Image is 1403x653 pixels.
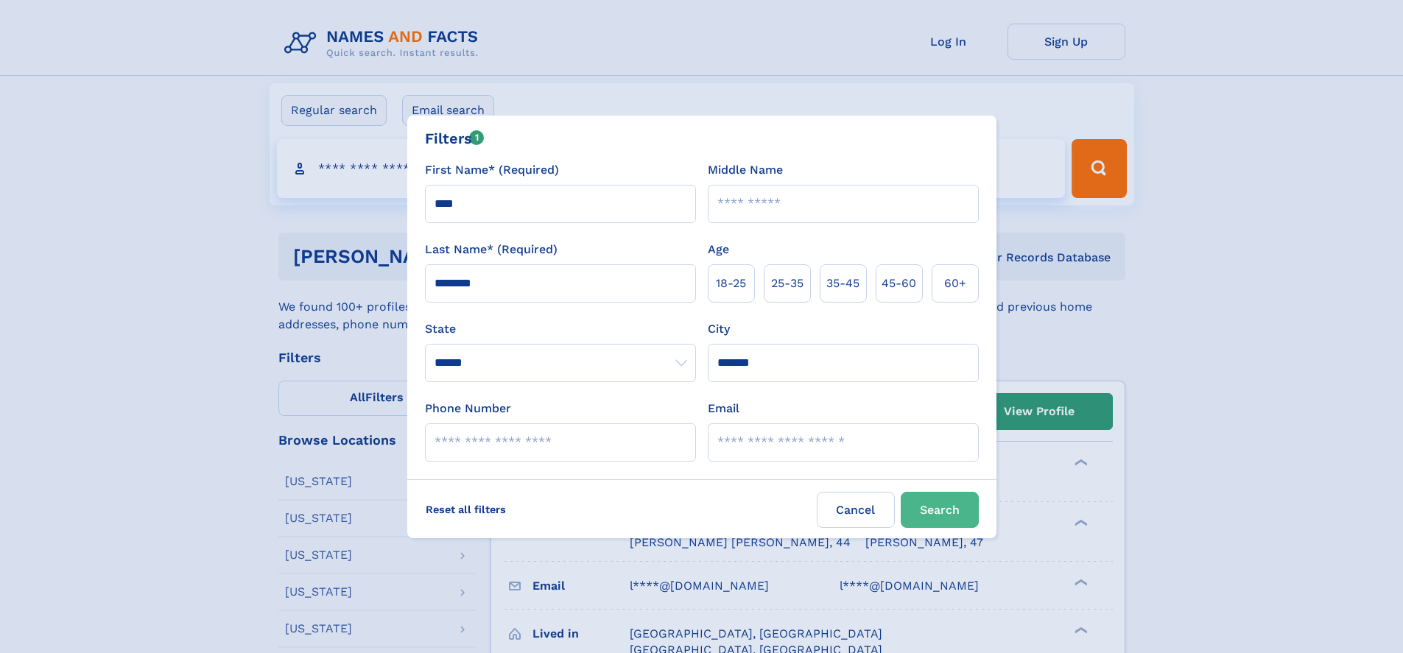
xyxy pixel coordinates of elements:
[817,492,895,528] label: Cancel
[708,241,729,258] label: Age
[425,241,558,258] label: Last Name* (Required)
[416,492,516,527] label: Reset all filters
[708,161,783,179] label: Middle Name
[708,320,730,338] label: City
[944,275,966,292] span: 60+
[826,275,859,292] span: 35‑45
[716,275,746,292] span: 18‑25
[771,275,804,292] span: 25‑35
[425,320,696,338] label: State
[425,400,511,417] label: Phone Number
[882,275,916,292] span: 45‑60
[425,127,485,149] div: Filters
[708,400,739,417] label: Email
[425,161,559,179] label: First Name* (Required)
[901,492,979,528] button: Search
